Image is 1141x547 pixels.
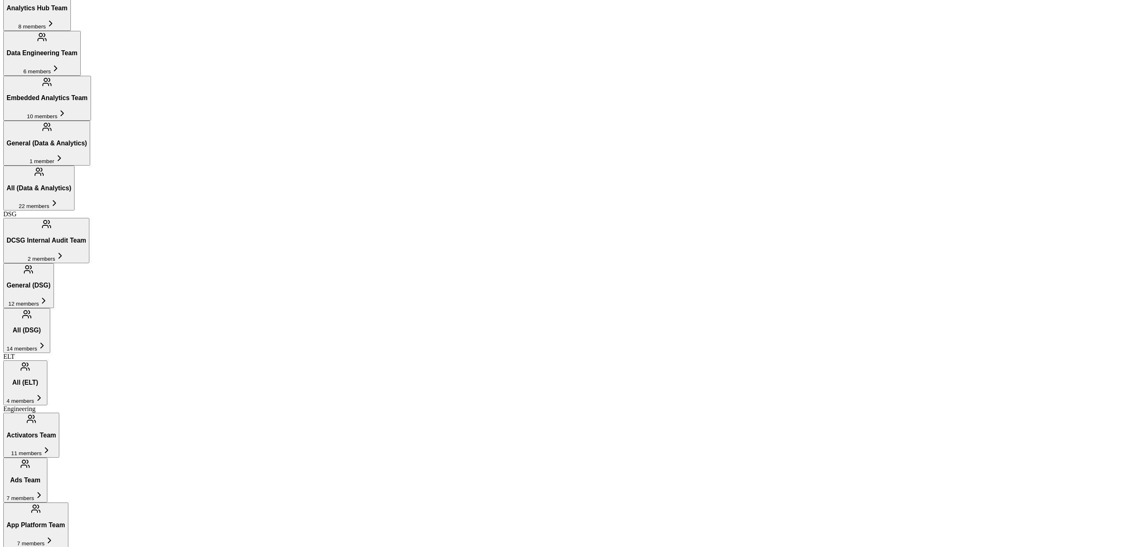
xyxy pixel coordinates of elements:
[7,327,47,334] h3: All (DSG)
[3,263,54,308] button: General (DSG)12 members
[7,282,51,289] h3: General (DSG)
[3,166,75,210] button: All (Data & Analytics)22 members
[19,203,49,209] span: 22 members
[28,256,55,262] span: 2 members
[3,210,16,217] span: DSG
[3,308,50,353] button: All (DSG)14 members
[7,94,88,102] h3: Embedded Analytics Team
[17,540,45,547] span: 7 members
[3,458,47,503] button: Ads Team7 members
[3,360,47,405] button: All (ELT)4 members
[7,432,56,439] h3: Activators Team
[7,237,86,244] h3: DCSG Internal Audit Team
[7,521,65,529] h3: App Platform Team
[7,477,44,484] h3: Ads Team
[11,450,42,456] span: 11 members
[3,218,89,263] button: DCSG Internal Audit Team2 members
[7,495,34,501] span: 7 members
[3,405,35,412] span: Engineering
[3,353,15,360] span: ELT
[7,185,71,192] h3: All (Data & Analytics)
[3,121,90,166] button: General (Data & Analytics)1 member
[7,398,34,404] span: 4 members
[7,379,44,386] h3: All (ELT)
[8,301,39,307] span: 12 members
[27,113,57,119] span: 10 members
[30,158,54,164] span: 1 member
[23,68,51,75] span: 6 members
[7,140,87,147] h3: General (Data & Analytics)
[19,23,46,30] span: 8 members
[7,346,37,352] span: 14 members
[7,5,68,12] h3: Analytics Hub Team
[7,49,77,57] h3: Data Engineering Team
[3,76,91,121] button: Embedded Analytics Team10 members
[3,31,81,76] button: Data Engineering Team6 members
[3,413,59,458] button: Activators Team11 members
